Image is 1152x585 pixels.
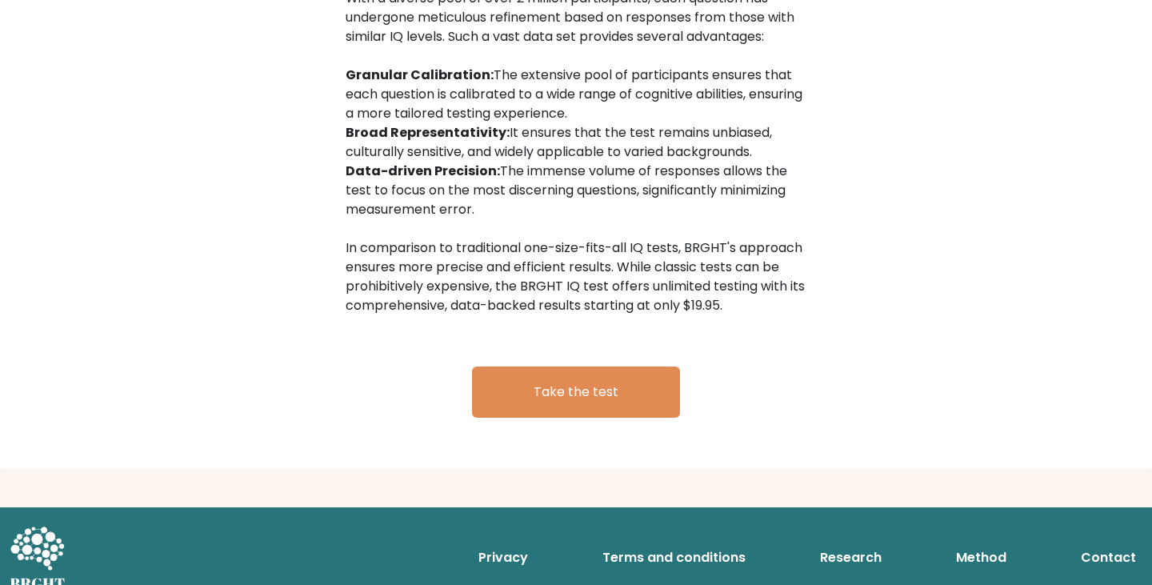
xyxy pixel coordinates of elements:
[472,367,680,418] a: Take the test
[814,542,888,574] a: Research
[950,542,1013,574] a: Method
[346,123,510,142] b: Broad Representativity:
[346,162,500,180] b: Data-driven Precision:
[1074,542,1142,574] a: Contact
[346,66,494,84] b: Granular Calibration:
[596,542,752,574] a: Terms and conditions
[472,542,534,574] a: Privacy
